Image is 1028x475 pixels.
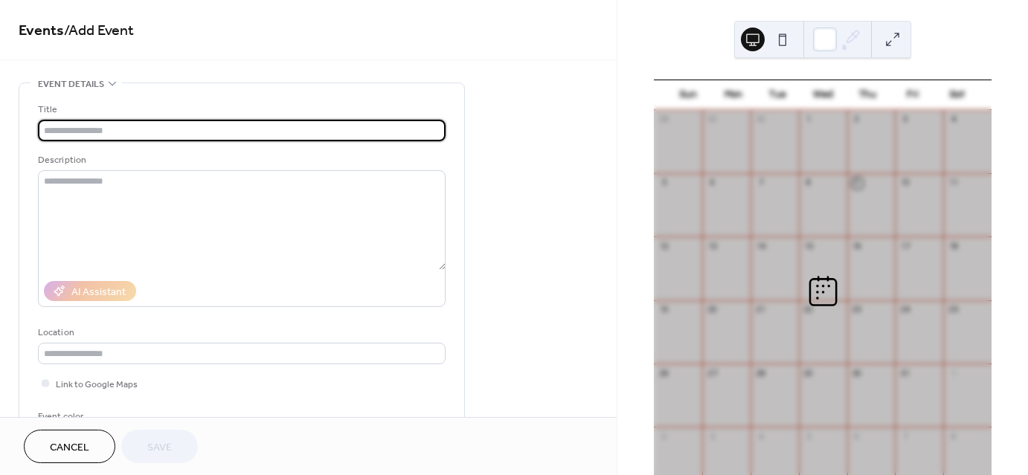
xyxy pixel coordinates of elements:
[19,16,64,45] a: Events
[803,431,815,442] div: 5
[64,16,134,45] span: / Add Event
[707,178,718,189] div: 6
[658,178,669,189] div: 5
[755,114,766,126] div: 30
[803,368,815,379] div: 29
[56,377,138,392] span: Link to Google Maps
[755,305,766,316] div: 21
[666,80,710,110] div: Sun
[899,368,910,379] div: 31
[852,114,863,126] div: 2
[707,114,718,126] div: 29
[707,241,718,252] div: 13
[710,80,755,110] div: Mon
[948,178,959,189] div: 11
[803,305,815,316] div: 22
[707,305,718,316] div: 20
[707,368,718,379] div: 27
[803,241,815,252] div: 15
[658,431,669,442] div: 2
[852,368,863,379] div: 30
[935,80,980,110] div: Sat
[658,114,669,126] div: 28
[38,152,443,168] div: Description
[50,440,89,456] span: Cancel
[948,305,959,316] div: 25
[852,305,863,316] div: 23
[803,114,815,126] div: 1
[800,80,845,110] div: Wed
[948,241,959,252] div: 18
[755,368,766,379] div: 28
[899,241,910,252] div: 17
[899,305,910,316] div: 24
[845,80,890,110] div: Thu
[948,368,959,379] div: 1
[948,114,959,126] div: 4
[24,430,115,463] button: Cancel
[658,241,669,252] div: 12
[852,241,863,252] div: 16
[899,114,910,126] div: 3
[948,431,959,442] div: 8
[755,431,766,442] div: 4
[658,368,669,379] div: 26
[899,178,910,189] div: 10
[803,178,815,189] div: 8
[38,409,150,424] div: Event color
[38,77,104,92] span: Event details
[890,80,934,110] div: Fri
[38,325,443,340] div: Location
[852,431,863,442] div: 6
[755,178,766,189] div: 7
[899,431,910,442] div: 7
[658,305,669,316] div: 19
[38,102,443,117] div: Title
[755,241,766,252] div: 14
[852,178,863,189] div: 9
[756,80,800,110] div: Tue
[707,431,718,442] div: 3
